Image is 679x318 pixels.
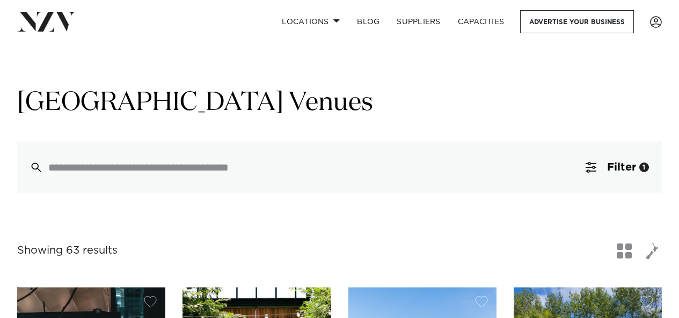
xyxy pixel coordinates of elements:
[573,142,662,193] button: Filter1
[17,242,118,259] div: Showing 63 results
[17,12,76,31] img: nzv-logo.png
[388,10,449,33] a: SUPPLIERS
[273,10,348,33] a: Locations
[639,162,649,172] div: 1
[607,162,636,173] span: Filter
[449,10,513,33] a: Capacities
[17,86,662,120] h1: [GEOGRAPHIC_DATA] Venues
[520,10,634,33] a: Advertise your business
[348,10,388,33] a: BLOG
